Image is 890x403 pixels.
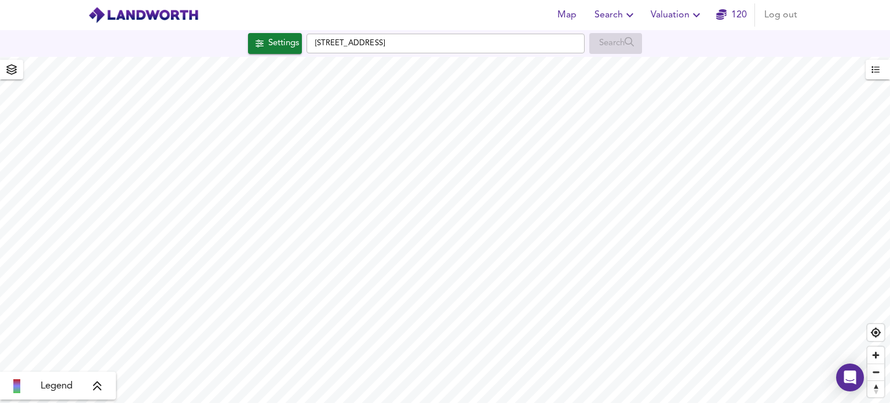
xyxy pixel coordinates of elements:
div: Open Intercom Messenger [836,364,864,391]
a: 120 [716,7,747,23]
button: Zoom out [867,364,884,380]
div: Click to configure Search Settings [248,33,302,54]
div: Settings [268,36,299,51]
button: Settings [248,33,302,54]
span: Zoom out [867,364,884,380]
button: Log out [760,3,802,27]
button: Valuation [646,3,708,27]
span: Legend [41,379,72,393]
img: logo [88,6,199,24]
span: Map [553,7,581,23]
div: Enable a Source before running a Search [589,33,642,54]
span: Search [594,7,637,23]
button: Reset bearing to north [867,380,884,397]
button: Find my location [867,324,884,341]
span: Valuation [651,7,703,23]
input: Enter a location... [307,34,585,53]
span: Log out [764,7,797,23]
button: 120 [713,3,750,27]
button: Search [590,3,641,27]
span: Reset bearing to north [867,381,884,397]
button: Zoom in [867,347,884,364]
button: Map [548,3,585,27]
